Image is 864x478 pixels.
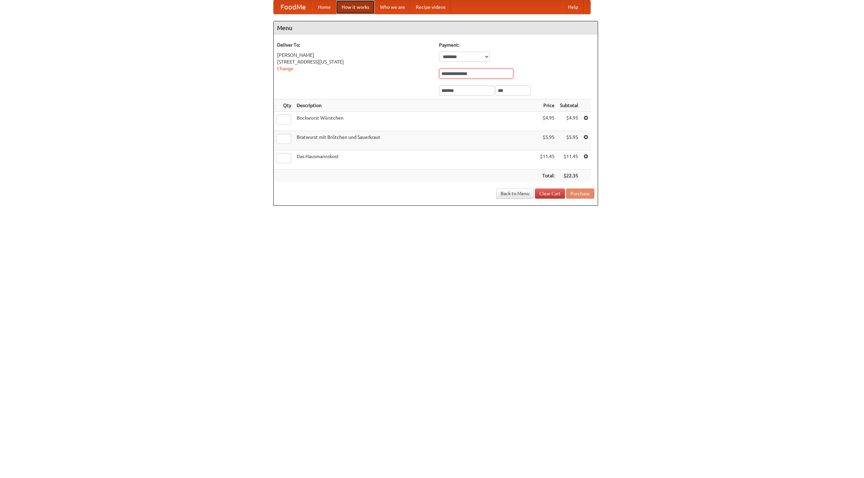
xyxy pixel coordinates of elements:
[557,131,581,150] td: $5.95
[277,42,432,48] h5: Deliver To:
[535,188,565,199] a: Clear Cart
[557,150,581,170] td: $11.45
[274,99,294,112] th: Qty
[410,0,451,14] a: Recipe videos
[557,99,581,112] th: Subtotal
[537,131,557,150] td: $5.95
[537,112,557,131] td: $4.95
[294,150,537,170] td: Das Hausmannskost
[294,112,537,131] td: Bockwurst Würstchen
[557,112,581,131] td: $4.95
[277,52,432,58] div: [PERSON_NAME]
[563,0,584,14] a: Help
[537,170,557,182] th: Total:
[537,99,557,112] th: Price
[566,188,594,199] button: Purchase
[537,150,557,170] td: $11.45
[274,21,598,35] h4: Menu
[277,66,293,71] a: Change
[294,131,537,150] td: Bratwurst mit Brötchen und Sauerkraut
[313,0,336,14] a: Home
[336,0,375,14] a: How it works
[294,99,537,112] th: Description
[375,0,410,14] a: Who we are
[274,0,313,14] a: FoodMe
[557,170,581,182] th: $22.35
[496,188,534,199] a: Back to Menu
[439,42,594,48] h5: Payment:
[277,58,432,65] div: [STREET_ADDRESS][US_STATE]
